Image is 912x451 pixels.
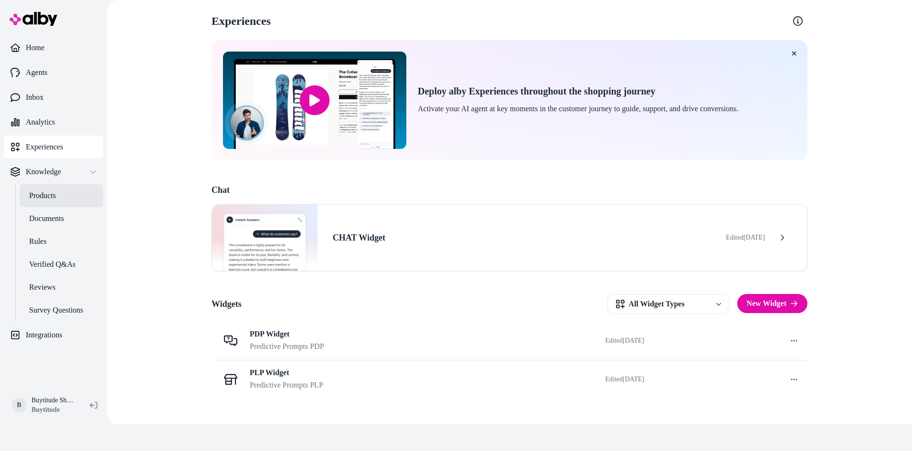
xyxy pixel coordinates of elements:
[20,184,103,207] a: Products
[32,396,74,405] p: Buytitude Shopify
[737,294,807,313] button: New Widget
[29,236,46,247] p: Rules
[10,12,57,26] img: alby Logo
[32,405,74,415] span: Buytitude
[26,42,44,53] p: Home
[20,207,103,230] a: Documents
[26,329,62,341] p: Integrations
[26,166,61,178] p: Knowledge
[250,329,324,339] span: PDP Widget
[26,67,47,78] p: Agents
[26,141,63,153] p: Experiences
[11,398,27,413] span: B
[212,297,242,311] h2: Widgets
[4,324,103,346] a: Integrations
[4,61,103,84] a: Agents
[605,336,645,346] span: Edited [DATE]
[29,190,56,201] p: Products
[29,213,64,224] p: Documents
[212,13,271,29] h2: Experiences
[4,136,103,158] a: Experiences
[4,36,103,59] a: Home
[605,375,645,384] span: Edited [DATE]
[4,86,103,109] a: Inbox
[250,341,324,352] span: Predictive Prompts PDP
[26,116,55,128] p: Analytics
[418,85,738,97] h2: Deploy alby Experiences throughout the shopping journey
[4,111,103,134] a: Analytics
[20,299,103,322] a: Survey Questions
[20,276,103,299] a: Reviews
[212,205,318,271] img: Chat widget
[20,230,103,253] a: Rules
[250,368,323,378] span: PLP Widget
[6,390,82,420] button: BBuytitude ShopifyBuytitude
[4,160,103,183] button: Knowledge
[212,183,807,197] h2: Chat
[29,304,83,316] p: Survey Questions
[250,379,323,391] span: Predictive Prompts PLP
[212,204,807,271] a: Chat widgetCHAT WidgetEdited[DATE]
[726,233,765,242] span: Edited [DATE]
[20,253,103,276] a: Verified Q&As
[607,294,730,314] button: All Widget Types
[333,231,711,244] h3: CHAT Widget
[29,259,75,270] p: Verified Q&As
[418,103,738,115] p: Activate your AI agent at key moments in the customer journey to guide, support, and drive conver...
[29,282,55,293] p: Reviews
[26,92,43,103] p: Inbox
